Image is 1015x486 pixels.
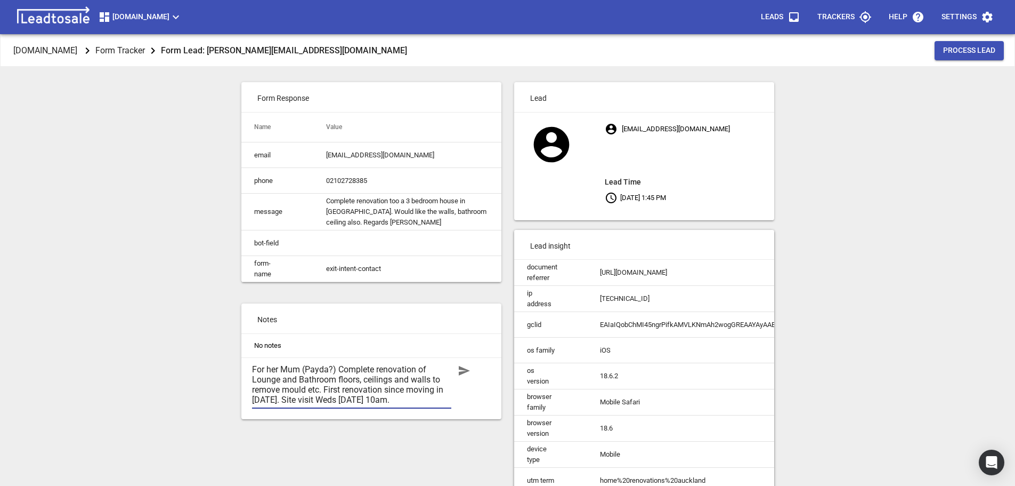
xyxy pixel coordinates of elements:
td: Complete renovation too a 3 bedroom house in [GEOGRAPHIC_DATA]. Would like the walls, bathroom ce... [313,194,501,230]
td: [EMAIL_ADDRESS][DOMAIN_NAME] [313,142,501,168]
td: 02102728385 [313,168,501,194]
td: phone [241,168,314,194]
td: document referrer [514,260,587,286]
p: Form Response [241,82,501,112]
p: Lead [514,82,774,112]
p: Lead insight [514,230,774,260]
li: No notes [241,334,501,357]
td: iOS [587,338,829,363]
aside: Form Lead: [PERSON_NAME][EMAIL_ADDRESS][DOMAIN_NAME] [161,43,407,58]
td: email [241,142,314,168]
p: Settings [941,12,977,22]
td: Mobile Safari [587,389,829,416]
p: Trackers [817,12,855,22]
td: ip address [514,286,587,312]
span: [DOMAIN_NAME] [98,11,182,23]
td: [TECHNICAL_ID] [587,286,829,312]
button: Process Lead [935,41,1004,60]
p: [DOMAIN_NAME] [13,44,77,57]
img: logo [13,6,94,28]
aside: Lead Time [605,176,774,188]
p: [EMAIL_ADDRESS][DOMAIN_NAME] [DATE] 1:45 PM [605,119,774,207]
td: bot-field [241,230,314,256]
td: browser family [514,389,587,416]
td: form-name [241,256,314,282]
div: Open Intercom Messenger [979,450,1004,475]
p: Form Tracker [95,44,145,57]
td: os family [514,338,587,363]
td: os version [514,363,587,389]
p: Notes [241,304,501,333]
td: device type [514,442,587,468]
svg: Your local time [605,192,618,204]
td: browser version [514,416,587,442]
td: Mobile [587,442,829,468]
th: Value [313,113,501,142]
td: 18.6 [587,416,829,442]
p: Leads [761,12,783,22]
textarea: For her Mum (Payda?) Complete renovation of Lounge and Bathroom floors, ceilings and walls to rem... [252,364,451,405]
td: 18.6.2 [587,363,829,389]
td: exit-intent-contact [313,256,501,282]
td: gclid [514,312,587,338]
td: message [241,194,314,230]
td: [URL][DOMAIN_NAME] [587,260,829,286]
p: Help [889,12,907,22]
button: [DOMAIN_NAME] [94,6,186,28]
th: Name [241,113,314,142]
td: EAIaIQobChMI45ngrPifkAMVLKNmAh2wogGREAAYAyAAEgJDB_D_BwE [587,312,829,338]
span: Process Lead [943,45,995,56]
